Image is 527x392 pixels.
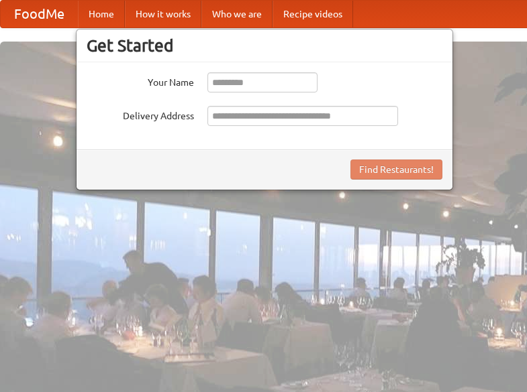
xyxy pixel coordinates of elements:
[87,106,194,123] label: Delivery Address
[350,159,442,180] button: Find Restaurants!
[78,1,125,27] a: Home
[1,1,78,27] a: FoodMe
[87,72,194,89] label: Your Name
[87,36,442,56] h3: Get Started
[125,1,201,27] a: How it works
[273,1,353,27] a: Recipe videos
[201,1,273,27] a: Who we are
